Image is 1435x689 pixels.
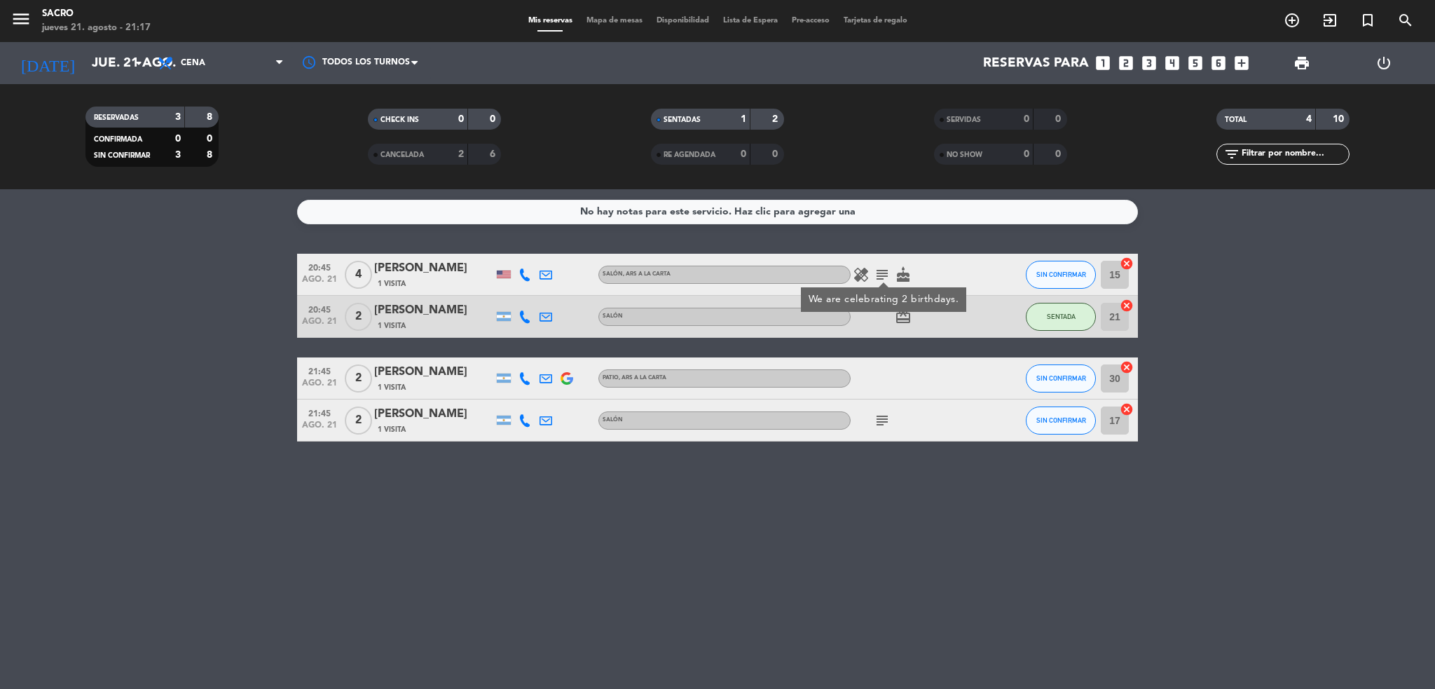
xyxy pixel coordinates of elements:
[1140,54,1158,72] i: looks_3
[374,259,493,278] div: [PERSON_NAME]
[374,405,493,423] div: [PERSON_NAME]
[490,149,498,159] strong: 6
[302,275,337,291] span: ago. 21
[1163,54,1181,72] i: looks_4
[1055,149,1064,159] strong: 0
[302,378,337,395] span: ago. 21
[42,7,151,21] div: Sacro
[374,301,493,320] div: [PERSON_NAME]
[378,424,406,435] span: 1 Visita
[580,204,856,220] div: No hay notas para este servicio. Haz clic para agregar una
[181,58,205,68] span: Cena
[1036,416,1086,424] span: SIN CONFIRMAR
[1026,407,1096,435] button: SIN CONFIRMAR
[302,301,337,317] span: 20:45
[895,308,912,325] i: card_giftcard
[1359,12,1376,29] i: turned_in_not
[664,151,715,158] span: RE AGENDADA
[1321,12,1338,29] i: exit_to_app
[1225,116,1247,123] span: TOTAL
[207,150,215,160] strong: 8
[94,114,139,121] span: RESERVADAS
[302,421,337,437] span: ago. 21
[94,136,142,143] span: CONFIRMADA
[302,259,337,275] span: 20:45
[1186,54,1204,72] i: looks_5
[380,116,419,123] span: CHECK INS
[374,363,493,381] div: [PERSON_NAME]
[42,21,151,35] div: jueves 21. agosto - 21:17
[837,17,914,25] span: Tarjetas de regalo
[947,151,982,158] span: NO SHOW
[1024,149,1029,159] strong: 0
[1120,299,1134,313] i: cancel
[378,320,406,332] span: 1 Visita
[1026,303,1096,331] button: SENTADA
[11,48,85,79] i: [DATE]
[603,375,666,381] span: PATIO
[874,266,891,283] i: subject
[664,116,701,123] span: SENTADAS
[521,17,579,25] span: Mis reservas
[1094,54,1112,72] i: looks_one
[1223,146,1240,163] i: filter_list
[1397,12,1414,29] i: search
[874,412,891,429] i: subject
[947,116,981,123] span: SERVIDAS
[603,417,623,423] span: SALÓN
[1047,313,1076,320] span: SENTADA
[853,266,870,283] i: healing
[130,55,147,71] i: arrow_drop_down
[650,17,716,25] span: Disponibilidad
[1240,146,1349,162] input: Filtrar por nombre...
[1233,54,1251,72] i: add_box
[772,149,781,159] strong: 0
[772,114,781,124] strong: 2
[1120,402,1134,416] i: cancel
[380,151,424,158] span: CANCELADA
[345,407,372,435] span: 2
[809,292,959,307] div: We are celebrating 2 birthdays.
[561,372,573,385] img: google-logo.png
[345,364,372,393] span: 2
[785,17,837,25] span: Pre-acceso
[1055,114,1064,124] strong: 0
[741,114,746,124] strong: 1
[1120,257,1134,271] i: cancel
[302,404,337,421] span: 21:45
[1333,114,1347,124] strong: 10
[302,317,337,333] span: ago. 21
[175,134,181,144] strong: 0
[458,149,464,159] strong: 2
[1343,42,1424,84] div: LOG OUT
[378,278,406,289] span: 1 Visita
[345,303,372,331] span: 2
[623,271,671,277] span: , ARS A LA CARTA
[458,114,464,124] strong: 0
[1024,114,1029,124] strong: 0
[1284,12,1300,29] i: add_circle_outline
[94,152,150,159] span: SIN CONFIRMAR
[11,8,32,34] button: menu
[603,271,671,277] span: SALÓN
[1375,55,1392,71] i: power_settings_new
[1120,360,1134,374] i: cancel
[716,17,785,25] span: Lista de Espera
[1209,54,1228,72] i: looks_6
[11,8,32,29] i: menu
[207,134,215,144] strong: 0
[1117,54,1135,72] i: looks_two
[175,112,181,122] strong: 3
[619,375,666,381] span: , ARS A LA CARTA
[983,55,1089,71] span: Reservas para
[741,149,746,159] strong: 0
[345,261,372,289] span: 4
[490,114,498,124] strong: 0
[378,382,406,393] span: 1 Visita
[1026,364,1096,393] button: SIN CONFIRMAR
[1036,374,1086,382] span: SIN CONFIRMAR
[1026,261,1096,289] button: SIN CONFIRMAR
[1306,114,1312,124] strong: 4
[1293,55,1310,71] span: print
[175,150,181,160] strong: 3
